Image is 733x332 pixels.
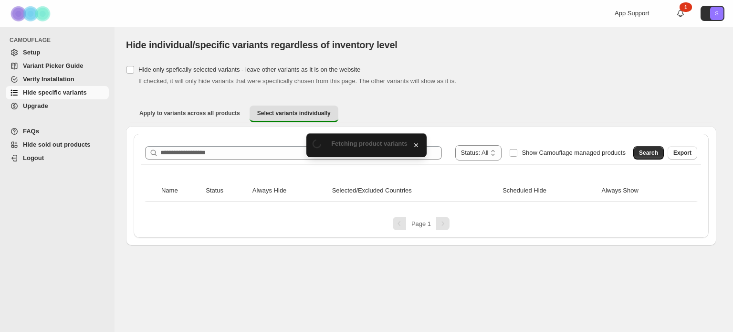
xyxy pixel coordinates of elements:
span: Setup [23,49,40,56]
nav: Pagination [141,217,701,230]
span: Apply to variants across all products [139,109,240,117]
span: Hide specific variants [23,89,87,96]
th: Name [158,180,203,202]
th: Always Hide [250,180,329,202]
span: Logout [23,154,44,161]
span: Page 1 [411,220,431,227]
text: S [715,11,718,16]
button: Export [668,146,697,160]
span: Export [673,149,691,157]
th: Always Show [599,180,684,202]
span: Avatar with initials S [710,7,723,20]
a: Upgrade [6,99,109,113]
span: Hide individual/specific variants regardless of inventory level [126,40,398,50]
span: Search [639,149,658,157]
a: Hide sold out products [6,138,109,151]
a: Variant Picker Guide [6,59,109,73]
a: 1 [676,9,685,18]
th: Selected/Excluded Countries [329,180,500,202]
th: Status [203,180,250,202]
a: Verify Installation [6,73,109,86]
img: Camouflage [8,0,55,27]
span: Upgrade [23,102,48,109]
span: CAMOUFLAGE [10,36,110,44]
span: Fetching product variants [331,140,408,147]
button: Search [633,146,664,160]
span: FAQs [23,128,39,135]
span: Variant Picker Guide [23,62,83,69]
span: Verify Installation [23,75,74,83]
span: If checked, it will only hide variants that were specifically chosen from this page. The other va... [138,77,456,85]
span: Hide sold out products [23,141,91,148]
div: 1 [680,2,692,12]
a: FAQs [6,125,109,138]
th: Scheduled Hide [500,180,598,202]
a: Setup [6,46,109,59]
span: Show Camouflage managed products [522,149,626,156]
span: Hide only spefically selected variants - leave other variants as it is on the website [138,66,360,73]
a: Logout [6,151,109,165]
button: Select variants individually [250,106,338,122]
span: App Support [615,10,649,17]
button: Apply to variants across all products [132,106,248,121]
a: Hide specific variants [6,86,109,99]
span: Select variants individually [257,109,331,117]
button: Avatar with initials S [701,6,724,21]
div: Select variants individually [126,126,716,246]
